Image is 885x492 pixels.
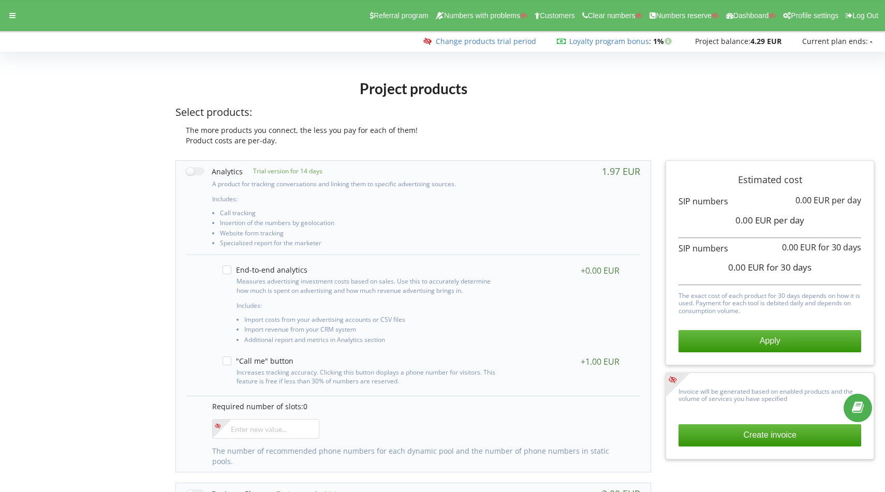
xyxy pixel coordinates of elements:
p: A product for tracking conversations and linking them to specific advertising sources. [212,180,504,188]
span: Customers [540,11,575,20]
span: Clear numbers [588,11,636,20]
button: Create invoice [679,424,861,446]
strong: 4.29 EUR [750,36,781,46]
span: Referral program [374,11,429,20]
li: Specialized report for the marketer [220,240,504,249]
a: Change products trial period [436,36,536,46]
span: Dashboard [733,11,769,20]
li: Additional report and metrics in Analytics section [244,336,500,346]
p: Increases tracking accuracy. Clicking this button displays a phone number for visitors. This feat... [237,368,500,385]
span: Numbers reserve [656,11,711,20]
span: per day [832,195,861,206]
p: Select products: [175,105,651,120]
li: Import revenue from your CRM system [244,326,500,336]
label: "Call me" button [223,356,293,365]
button: Apply [679,330,861,352]
a: Loyalty program bonus [569,36,649,46]
p: The exact cost of each product for 30 days depends on how it is used. Payment for each tool is de... [679,290,861,315]
strong: - [870,36,873,46]
input: Enter new value... [212,419,319,439]
span: 0 [303,401,307,411]
strong: 1% [653,36,674,46]
p: The number of recommended phone numbers for each dynamic pool and the number of phone numbers in ... [212,446,630,467]
span: : [569,36,651,46]
li: Call tracking [220,210,504,219]
li: Import costs from your advertising accounts or CSV files [244,316,500,326]
p: Includes: [212,195,504,203]
div: Product costs are per-day. [175,136,651,146]
span: 0.00 EUR [728,261,764,273]
span: Log Out [852,11,878,20]
span: Current plan ends: [802,36,868,46]
span: for 30 days [818,242,861,253]
label: Analytics [186,166,243,177]
span: Numbers with problems [444,11,520,20]
span: 0.00 EUR [782,242,816,253]
h1: Project products [175,79,651,98]
p: SIP numbers [679,243,861,255]
label: End-to-end analytics [223,265,307,274]
li: Website form tracking [220,230,504,240]
span: 0.00 EUR [795,195,830,206]
li: Insertion of the numbers by geolocation [220,219,504,229]
p: Estimated cost [679,173,861,187]
div: +0.00 EUR [581,265,620,276]
div: The more products you connect, the less you pay for each of them! [175,125,651,136]
span: per day [774,214,804,226]
p: Invoice will be generated based on enabled products and the volume of services you have specified [679,385,861,403]
p: Required number of slots: [212,401,630,412]
p: Trial version for 14 days [243,167,322,175]
span: 0.00 EUR [735,214,772,226]
span: for 30 days [766,261,812,273]
span: Project balance: [695,36,750,46]
div: +1.00 EUR [581,356,620,367]
p: Measures advertising investment costs based on sales. Use this to accurately determine how much i... [237,277,500,294]
span: Profile settings [791,11,838,20]
p: Includes: [237,301,500,310]
div: 1.97 EUR [602,166,640,176]
p: SIP numbers [679,196,861,207]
